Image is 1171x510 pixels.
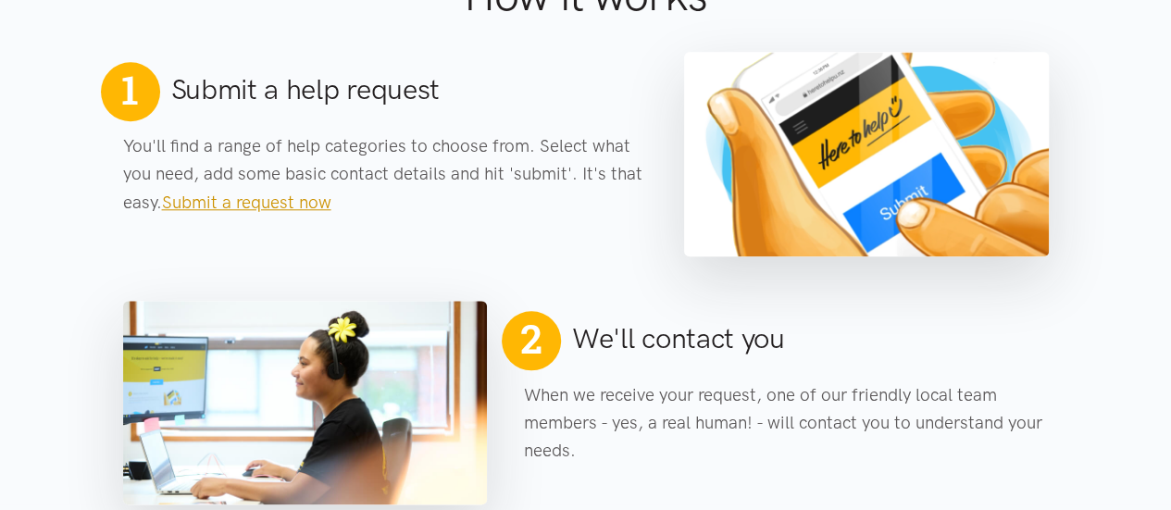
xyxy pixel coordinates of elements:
span: 2 [513,307,549,370]
h2: We'll contact you [572,319,785,358]
p: When we receive your request, one of our friendly local team members - yes, a real human! - will ... [524,381,1049,466]
h2: Submit a help request [171,70,441,109]
p: You'll find a range of help categories to choose from. Select what you need, add some basic conta... [123,132,648,217]
a: Submit a request now [162,192,331,213]
span: 1 [121,66,138,114]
